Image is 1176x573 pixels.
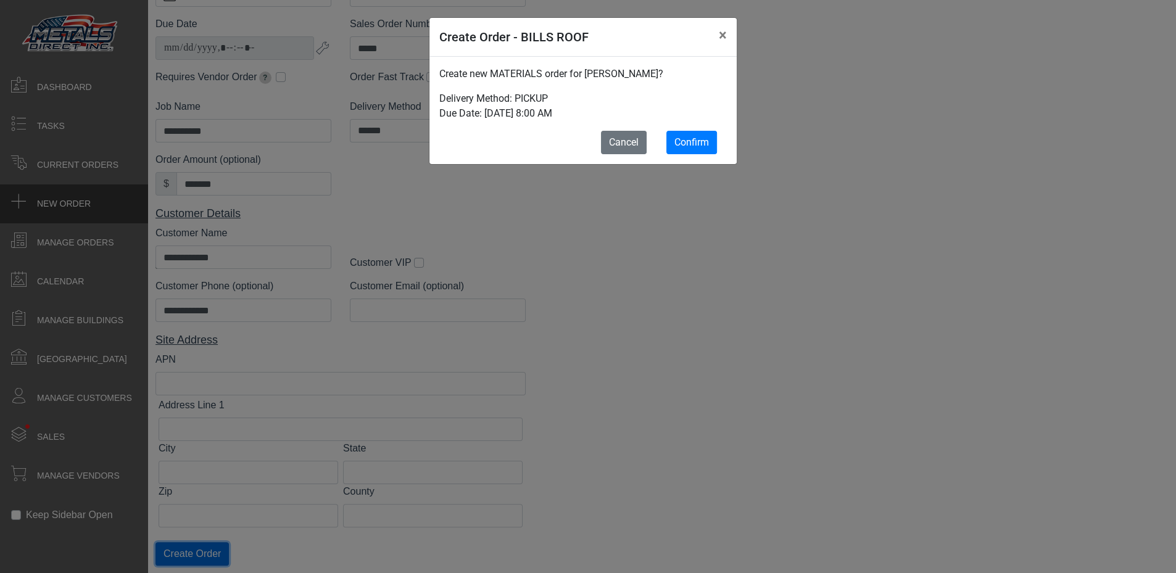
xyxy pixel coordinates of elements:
[666,131,717,154] button: Confirm
[674,136,709,148] span: Confirm
[601,131,647,154] button: Cancel
[439,67,727,81] p: Create new MATERIALS order for [PERSON_NAME]?
[439,91,727,121] p: Delivery Method: PICKUP Due Date: [DATE] 8:00 AM
[439,28,589,46] h5: Create Order - BILLS ROOF
[709,18,737,52] button: Close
